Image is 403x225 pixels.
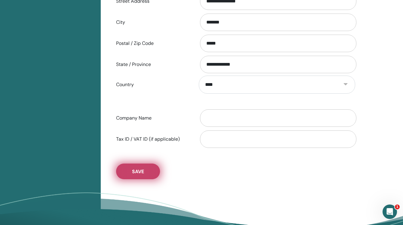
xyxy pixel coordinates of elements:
[112,59,194,70] label: State / Province
[112,133,194,145] label: Tax ID / VAT ID (if applicable)
[112,38,194,49] label: Postal / Zip Code
[395,205,400,209] span: 1
[112,79,194,90] label: Country
[132,168,144,175] span: Save
[116,164,160,179] button: Save
[112,112,194,124] label: Company Name
[383,205,397,219] iframe: Intercom live chat
[112,17,194,28] label: City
